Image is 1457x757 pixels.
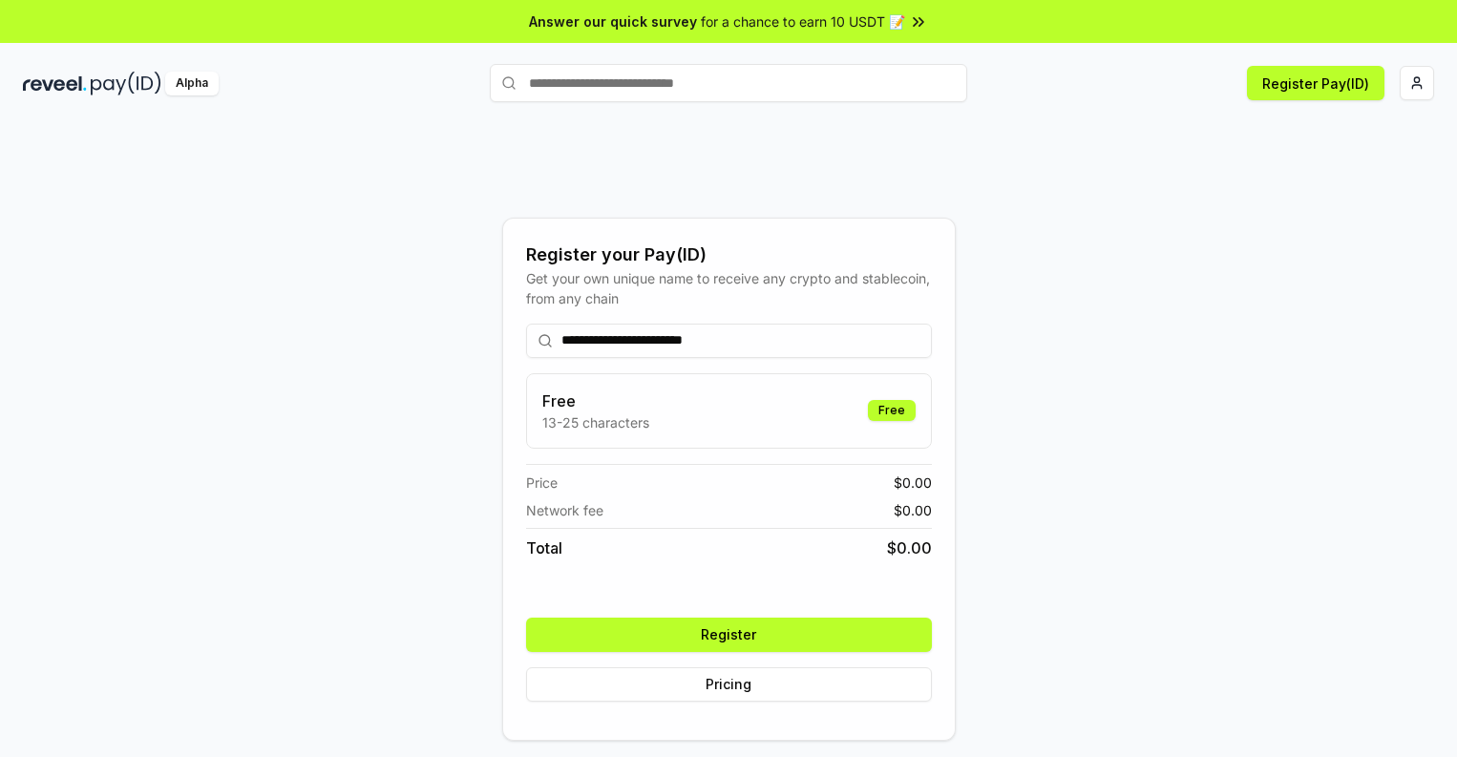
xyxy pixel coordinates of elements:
[894,500,932,520] span: $ 0.00
[526,536,562,559] span: Total
[526,242,932,268] div: Register your Pay(ID)
[526,618,932,652] button: Register
[894,473,932,493] span: $ 0.00
[542,389,649,412] h3: Free
[526,268,932,308] div: Get your own unique name to receive any crypto and stablecoin, from any chain
[701,11,905,32] span: for a chance to earn 10 USDT 📝
[529,11,697,32] span: Answer our quick survey
[526,667,932,702] button: Pricing
[526,473,558,493] span: Price
[526,500,603,520] span: Network fee
[91,72,161,95] img: pay_id
[868,400,916,421] div: Free
[1247,66,1384,100] button: Register Pay(ID)
[165,72,219,95] div: Alpha
[542,412,649,432] p: 13-25 characters
[887,536,932,559] span: $ 0.00
[23,72,87,95] img: reveel_dark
